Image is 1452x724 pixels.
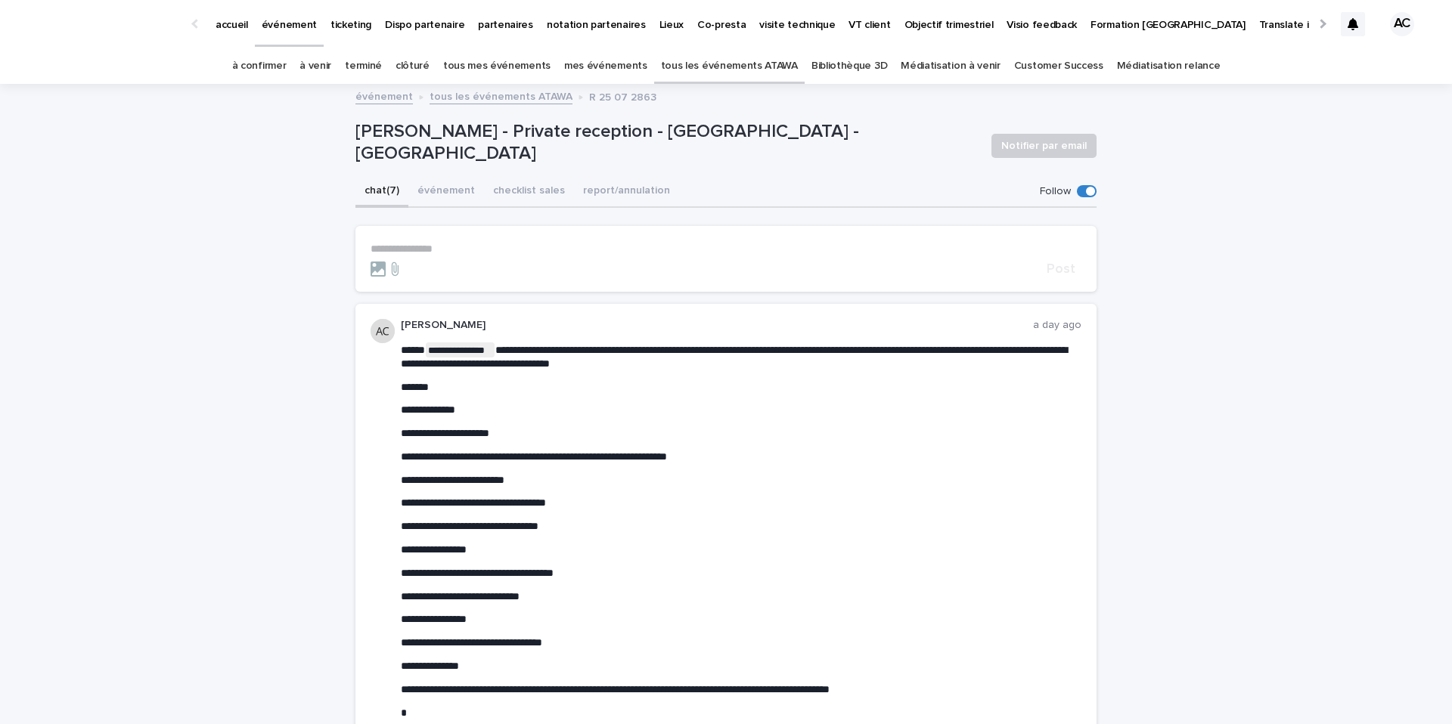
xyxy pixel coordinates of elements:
img: Ls34BcGeRexTGTNfXpUC [30,9,177,39]
button: report/annulation [574,176,679,208]
p: [PERSON_NAME] - Private reception - [GEOGRAPHIC_DATA] - [GEOGRAPHIC_DATA] [355,121,979,165]
button: chat (7) [355,176,408,208]
p: R 25 07 2863 [589,88,656,104]
a: mes événements [564,48,647,84]
div: AC [1390,12,1414,36]
a: clôturé [396,48,430,84]
a: à confirmer [232,48,287,84]
button: Notifier par email [991,134,1097,158]
a: Bibliothèque 3D [811,48,887,84]
a: Médiatisation à venir [901,48,1001,84]
a: terminé [345,48,382,84]
p: [PERSON_NAME] [401,319,1033,332]
button: événement [408,176,484,208]
a: tous les événements ATAWA [661,48,798,84]
p: Follow [1040,185,1071,198]
p: a day ago [1033,319,1081,332]
a: événement [355,87,413,104]
button: checklist sales [484,176,574,208]
button: Post [1041,262,1081,276]
span: Post [1047,262,1075,276]
a: tous mes événements [443,48,551,84]
a: Médiatisation relance [1117,48,1221,84]
a: à venir [299,48,331,84]
a: tous les événements ATAWA [430,87,572,104]
span: Notifier par email [1001,138,1087,153]
a: Customer Success [1014,48,1103,84]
